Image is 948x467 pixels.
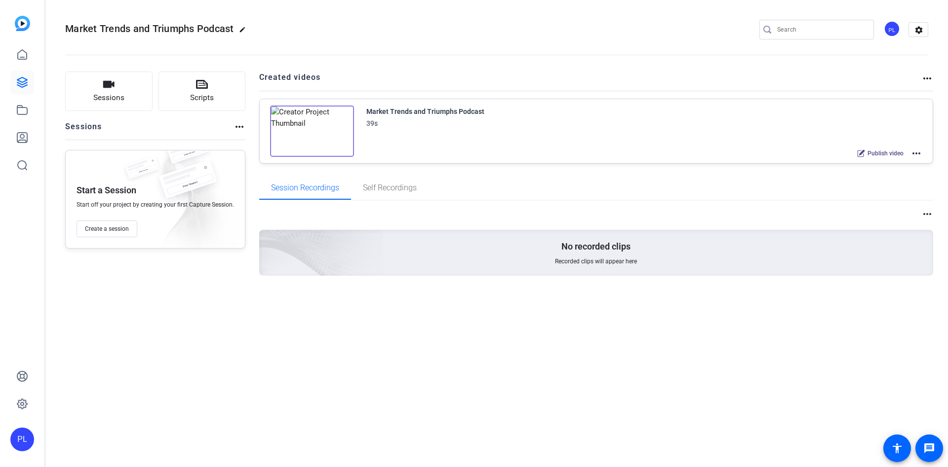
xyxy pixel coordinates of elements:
button: Sessions [65,72,153,111]
mat-icon: more_horiz [910,147,922,159]
mat-icon: more_horiz [921,72,933,84]
span: Sessions [93,92,124,104]
button: Scripts [158,72,246,111]
div: PL [884,21,900,37]
img: embarkstudio-empty-session.png [149,133,384,347]
mat-icon: edit [239,26,251,38]
mat-icon: more_horiz [921,208,933,220]
ngx-avatar: Pattijo Lambert [884,21,901,38]
p: Start a Session [77,184,136,196]
span: Market Trends and Triumphs Podcast [65,23,234,35]
img: Creator Project Thumbnail [270,106,354,157]
mat-icon: accessibility [891,442,903,454]
span: Create a session [85,225,129,233]
mat-icon: settings [909,23,929,37]
button: Create a session [77,220,137,237]
mat-icon: more_horiz [234,121,245,133]
span: Session Recordings [271,184,339,192]
span: Publish video [868,149,904,157]
span: Scripts [190,92,214,104]
h2: Created videos [259,72,922,91]
input: Search [777,24,866,36]
img: blue-gradient.svg [15,16,30,31]
h2: Sessions [65,121,102,140]
div: PL [10,428,34,451]
img: fake-session.png [120,156,164,185]
span: Recorded clips will appear here [555,257,637,265]
p: No recorded clips [561,241,631,252]
span: Self Recordings [363,184,417,192]
img: embarkstudio-empty-session.png [144,147,240,253]
div: 39s [366,117,378,129]
img: fake-session.png [151,160,225,209]
span: Start off your project by creating your first Capture Session. [77,201,234,209]
img: fake-session.png [160,136,215,172]
mat-icon: message [923,442,935,454]
div: Market Trends and Triumphs Podcast [366,106,484,117]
